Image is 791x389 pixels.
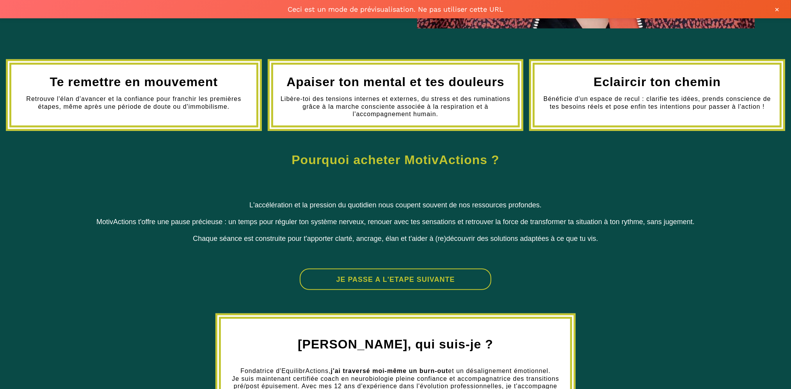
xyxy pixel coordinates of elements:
[8,5,783,13] span: Ceci est un mode de prévisualisation. Ne pas utiliser cette URL
[300,269,492,290] button: JE PASSE A L'ETAPE SUIVANTE
[94,201,697,242] span: L'accélération et la pression du quotidien nous coupent souvent de nos ressources profondes. Moti...
[279,71,512,93] h1: Apaiser ton mental et tes douleurs
[279,93,512,120] text: Libère-toi des tensions internes et externes, du stress et des ruminations grâce à la marche cons...
[771,3,783,16] button: ×
[331,368,448,374] b: j'ai traversé moi-même un burn-out
[227,333,564,355] h1: [PERSON_NAME], qui suis-je ?
[17,71,251,93] h1: Te remettre en mouvement
[540,71,774,93] h1: Eclaircir ton chemin
[540,93,774,112] text: Bénéficie d'un espace de recul : clarifie tes idées, prends conscience de tes besoins réels et po...
[17,93,251,112] text: Retrouve l'élan d'avancer et la confiance pour franchir les premières étapes, même après une péri...
[12,149,779,171] h1: Pourquoi acheter MotivActions ?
